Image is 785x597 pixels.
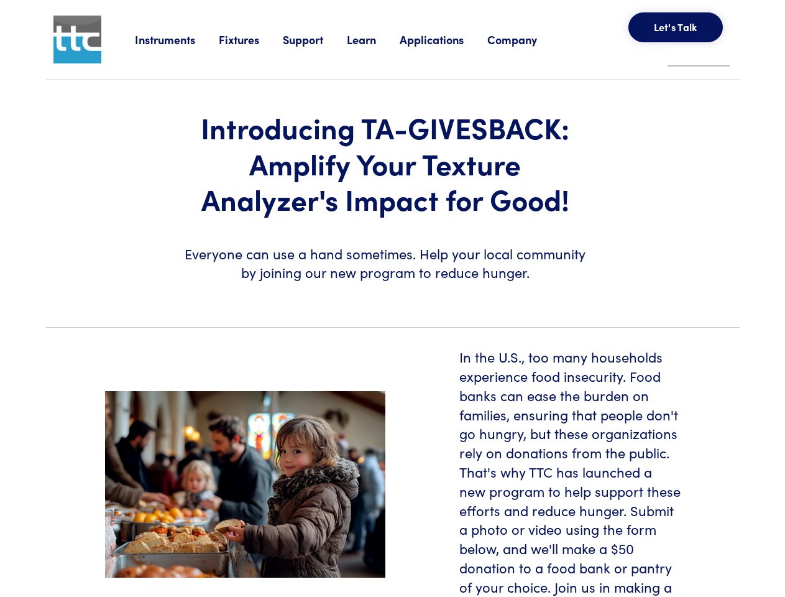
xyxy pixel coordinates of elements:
[53,16,101,63] img: ttc_logo_1x1_v1.0.png
[283,32,347,47] a: Support
[628,12,723,42] button: Let's Talk
[219,32,283,47] a: Fixtures
[181,244,589,283] h6: Everyone can use a hand sometimes. Help your local community by joining our new program to reduce...
[347,32,400,47] a: Learn
[400,32,487,47] a: Applications
[135,32,219,47] a: Instruments
[105,391,385,578] img: food-pantry-header.jpeg
[487,32,561,47] a: Company
[181,109,589,217] h1: Introducing TA-GIVESBACK: Amplify Your Texture Analyzer's Impact for Good!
